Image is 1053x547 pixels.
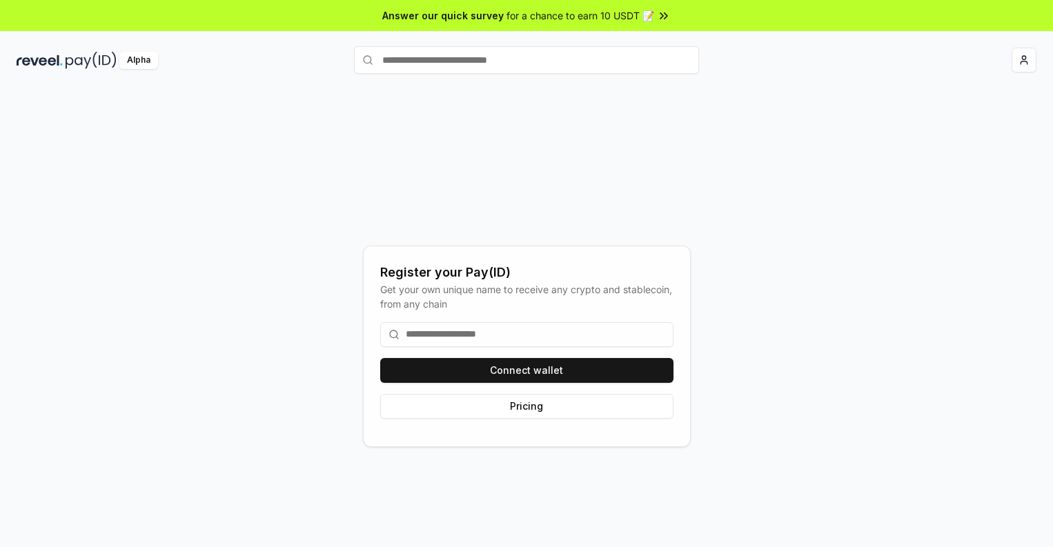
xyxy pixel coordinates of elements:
img: pay_id [66,52,117,69]
span: for a chance to earn 10 USDT 📝 [506,8,654,23]
img: reveel_dark [17,52,63,69]
span: Answer our quick survey [382,8,504,23]
div: Register your Pay(ID) [380,263,673,282]
button: Connect wallet [380,358,673,383]
button: Pricing [380,394,673,419]
div: Get your own unique name to receive any crypto and stablecoin, from any chain [380,282,673,311]
div: Alpha [119,52,158,69]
